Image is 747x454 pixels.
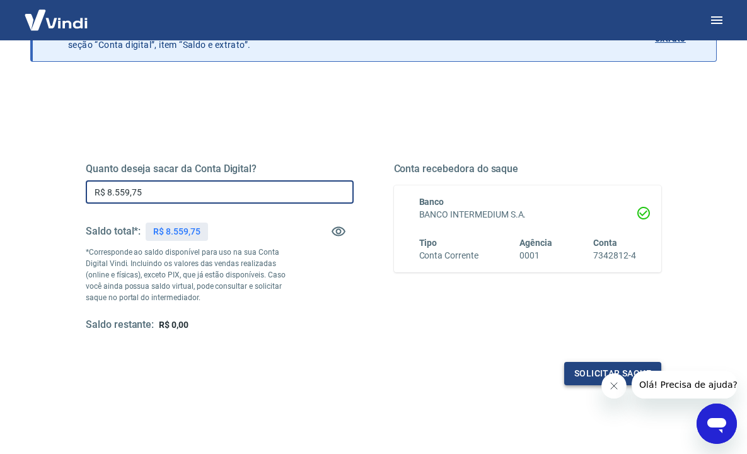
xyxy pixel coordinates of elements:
[632,371,737,399] iframe: Mensagem da empresa
[8,9,106,19] span: Olá! Precisa de ajuda?
[593,238,617,248] span: Conta
[697,404,737,444] iframe: Botão para abrir a janela de mensagens
[419,208,637,221] h6: BANCO INTERMEDIUM S.A.
[86,225,141,238] h5: Saldo total*:
[86,247,286,303] p: *Corresponde ao saldo disponível para uso na sua Conta Digital Vindi. Incluindo os valores das ve...
[153,225,200,238] p: R$ 8.559,75
[394,163,662,175] h5: Conta recebedora do saque
[419,238,437,248] span: Tipo
[519,249,552,262] h6: 0001
[159,320,188,330] span: R$ 0,00
[593,249,636,262] h6: 7342812-4
[519,238,552,248] span: Agência
[86,163,354,175] h5: Quanto deseja sacar da Conta Digital?
[86,318,154,332] h5: Saldo restante:
[601,373,627,399] iframe: Fechar mensagem
[564,362,661,385] button: Solicitar saque
[15,1,97,39] img: Vindi
[419,249,478,262] h6: Conta Corrente
[419,197,444,207] span: Banco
